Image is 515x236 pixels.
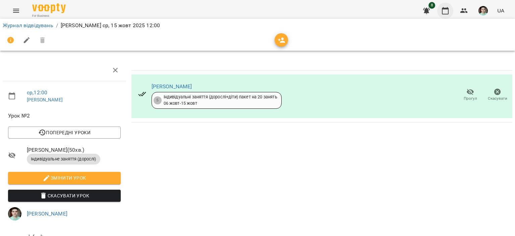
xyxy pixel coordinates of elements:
button: UA [495,4,507,17]
a: [PERSON_NAME] [152,83,192,90]
button: Змінити урок [8,172,121,184]
nav: breadcrumb [3,21,512,30]
button: Прогул [457,86,484,104]
button: Скасувати Урок [8,190,121,202]
p: [PERSON_NAME] ср, 15 жовт 2025 12:00 [61,21,160,30]
button: Menu [8,3,24,19]
li: / [56,21,58,30]
div: 5 [154,96,162,104]
span: Скасувати Урок [13,192,115,200]
span: Попередні уроки [13,129,115,137]
span: Прогул [464,96,477,101]
span: Змінити урок [13,174,115,182]
span: UA [497,7,504,14]
button: Попередні уроки [8,127,121,139]
button: Скасувати [484,86,511,104]
span: Скасувати [488,96,507,101]
a: Журнал відвідувань [3,22,53,29]
span: [PERSON_NAME] ( 50 хв. ) [27,146,121,154]
span: Індивідуальне заняття (дорослі) [27,156,100,162]
img: 8482cb4e613eaef2b7d25a10e2b5d949.jpg [478,6,488,15]
div: Індивідуальні заняття (дорослі+діти) пакет на 20 занять 06 жовт - 15 жовт [164,94,277,106]
img: 8482cb4e613eaef2b7d25a10e2b5d949.jpg [8,207,21,221]
span: For Business [32,14,66,18]
span: 8 [428,2,435,9]
a: [PERSON_NAME] [27,97,63,102]
img: Voopty Logo [32,3,66,13]
span: Урок №2 [8,112,121,120]
a: ср , 12:00 [27,89,47,96]
a: [PERSON_NAME] [27,210,67,217]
